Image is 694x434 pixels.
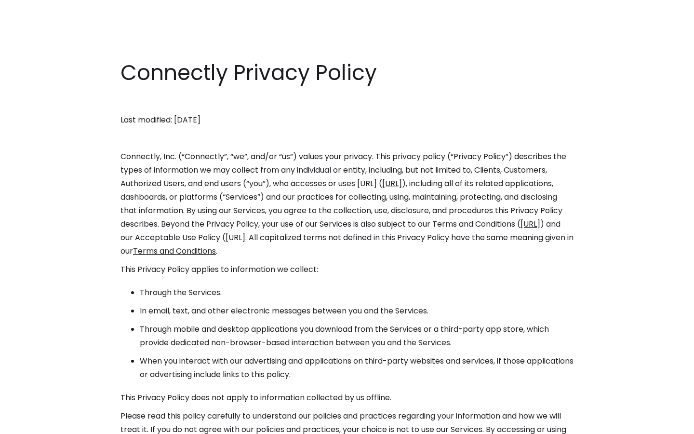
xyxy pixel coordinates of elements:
[10,416,58,431] aside: Language selected: English
[120,391,574,405] p: This Privacy Policy does not apply to information collected by us offline.
[140,286,574,299] li: Through the Services.
[140,304,574,318] li: In email, text, and other electronic messages between you and the Services.
[120,95,574,108] p: ‍
[520,218,540,230] a: [URL]
[140,354,574,381] li: When you interact with our advertising and applications on third-party websites and services, if ...
[133,245,216,257] a: Terms and Conditions
[19,417,58,431] ul: Language list
[120,132,574,145] p: ‍
[120,263,574,276] p: This Privacy Policy applies to information we collect:
[120,58,574,88] h1: Connectly Privacy Policy
[120,113,574,127] p: Last modified: [DATE]
[120,150,574,258] p: Connectly, Inc. (“Connectly”, “we”, and/or “us”) values your privacy. This privacy policy (“Priva...
[382,178,402,189] a: [URL]
[140,323,574,350] li: Through mobile and desktop applications you download from the Services or a third-party app store...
